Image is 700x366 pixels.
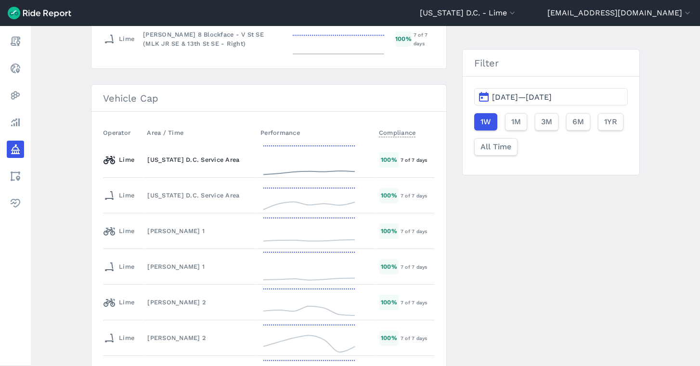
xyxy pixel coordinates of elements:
span: 3M [541,116,552,128]
div: Lime [104,295,134,310]
th: Performance [257,123,375,142]
span: [DATE]—[DATE] [492,92,552,102]
div: [PERSON_NAME] 1 [147,226,252,235]
div: [PERSON_NAME] 8 Blockface - V St SE (MLK JR SE & 13th St SE - Right) [143,30,282,48]
button: [EMAIL_ADDRESS][DOMAIN_NAME] [547,7,692,19]
span: All Time [480,141,511,153]
a: Areas [7,168,24,185]
div: Lime [104,223,134,239]
a: Policy [7,141,24,158]
button: 1M [505,113,527,131]
div: [PERSON_NAME] 2 [147,333,252,342]
button: All Time [474,138,518,156]
div: 7 of 7 days [414,30,434,48]
div: [US_STATE] D.C. Service Area [147,155,252,164]
h3: Vehicle Cap [91,85,446,112]
span: 6M [572,116,584,128]
div: [PERSON_NAME] 1 [147,262,252,271]
div: 7 of 7 days [401,262,434,271]
span: 1YR [604,116,617,128]
a: Report [7,33,24,50]
div: Lime [104,259,134,274]
button: [US_STATE] D.C. - Lime [420,7,517,19]
div: Lime [104,31,134,47]
div: 7 of 7 days [401,227,434,235]
button: 1YR [598,113,623,131]
div: Lime [104,188,134,203]
span: Compliance [379,126,416,137]
div: 100 % [379,259,399,274]
button: 6M [566,113,590,131]
a: Health [7,195,24,212]
div: 100 % [395,31,412,46]
a: Realtime [7,60,24,77]
div: Lime [104,330,134,346]
div: 100 % [379,295,399,310]
div: 100 % [379,152,399,167]
a: Analyze [7,114,24,131]
button: 1W [474,113,497,131]
h3: Filter [463,50,639,77]
div: Lime [104,152,134,168]
div: 100 % [379,188,399,203]
th: Operator [103,123,143,142]
div: [US_STATE] D.C. Service Area [147,191,252,200]
th: Area / Time [143,123,257,142]
div: 7 of 7 days [401,191,434,200]
div: 100 % [379,330,399,345]
a: Heatmaps [7,87,24,104]
span: 1W [480,116,491,128]
div: 100 % [379,223,399,238]
button: 3M [535,113,558,131]
button: [DATE]—[DATE] [474,88,628,105]
div: 7 of 7 days [401,298,434,307]
img: Ride Report [8,7,71,19]
div: 7 of 7 days [401,334,434,342]
div: 7 of 7 days [401,156,434,164]
span: 1M [511,116,521,128]
div: [PERSON_NAME] 2 [147,298,252,307]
